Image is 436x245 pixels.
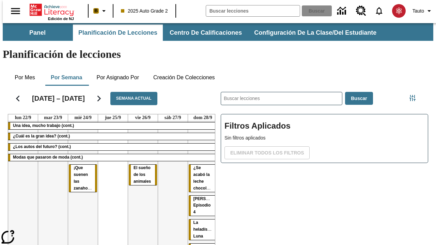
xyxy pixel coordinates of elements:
button: Buscar [345,92,373,105]
h2: [DATE] – [DATE] [32,94,85,102]
a: Centro de información [333,2,352,20]
span: 2025 Auto Grade 2 [121,7,168,15]
span: B [94,6,98,15]
span: Tauto [412,7,424,15]
button: Menú lateral de filtros [406,91,419,105]
div: Portada [30,2,74,21]
span: Una idea, mucho trabajo (cont.) [13,123,74,128]
input: Buscar campo [206,5,300,16]
div: Elena Menope: Episodio 4 [189,196,217,216]
a: 28 de septiembre de 2025 [192,114,214,121]
span: ¿Cuál es la gran idea? (cont.) [13,134,70,138]
span: Centro de calificaciones [170,29,242,37]
a: Centro de recursos, Se abrirá en una pestaña nueva. [352,2,370,20]
span: ¿Se acabó la leche chocolateada? [193,165,222,191]
a: Notificaciones [370,2,388,20]
button: Creación de colecciones [148,69,220,86]
a: 22 de septiembre de 2025 [14,114,33,121]
button: Boost El color de la clase es anaranjado claro. Cambiar el color de la clase. [91,5,111,17]
button: Planificación de lecciones [73,24,163,41]
button: Abrir el menú lateral [5,1,26,21]
span: Elena Menope: Episodio 4 [193,196,229,215]
div: Subbarra de navegación [3,23,433,41]
a: 26 de septiembre de 2025 [134,114,152,121]
span: Planificación de lecciones [78,29,157,37]
button: Centro de calificaciones [164,24,247,41]
span: Panel [29,29,46,37]
button: Regresar [9,90,27,107]
div: Modas que pasaron de moda (cont.) [8,154,218,161]
a: Portada [30,3,74,17]
div: ¡Que suenen las zanahorias! [69,165,97,192]
span: Configuración de la clase/del estudiante [254,29,376,37]
div: ¿Los autos del futuro? (cont.) [8,144,218,150]
span: La heladísima Luna [193,220,215,239]
button: Configuración de la clase/del estudiante [249,24,382,41]
button: Perfil/Configuración [410,5,436,17]
span: ¿Los autos del futuro? (cont.) [13,144,71,149]
button: Por mes [8,69,42,86]
h2: Filtros Aplicados [224,118,424,134]
a: 23 de septiembre de 2025 [43,114,63,121]
div: ¿Cuál es la gran idea? (cont.) [8,133,218,140]
span: El sueño de los animales [134,165,151,184]
span: ¡Que suenen las zanahorias! [74,165,96,191]
span: Edición de NJ [48,17,74,21]
p: Sin filtros aplicados [224,134,424,142]
div: La heladísima Luna [189,219,217,240]
button: Por asignado por [91,69,144,86]
img: avatar image [392,4,406,18]
h1: Planificación de lecciones [3,48,433,61]
a: 25 de septiembre de 2025 [104,114,122,121]
a: 24 de septiembre de 2025 [73,114,93,121]
input: Buscar lecciones [221,92,342,105]
div: Filtros Aplicados [221,114,428,163]
div: ¿Se acabó la leche chocolateada? [189,165,217,192]
button: Semana actual [110,92,157,105]
div: El sueño de los animales [129,165,157,185]
div: Una idea, mucho trabajo (cont.) [8,122,218,129]
a: 27 de septiembre de 2025 [163,114,183,121]
button: Seguir [90,90,108,107]
button: Panel [3,24,72,41]
button: Por semana [45,69,88,86]
button: Escoja un nuevo avatar [388,2,410,20]
div: Subbarra de navegación [3,24,383,41]
span: Modas que pasaron de moda (cont.) [13,155,83,160]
